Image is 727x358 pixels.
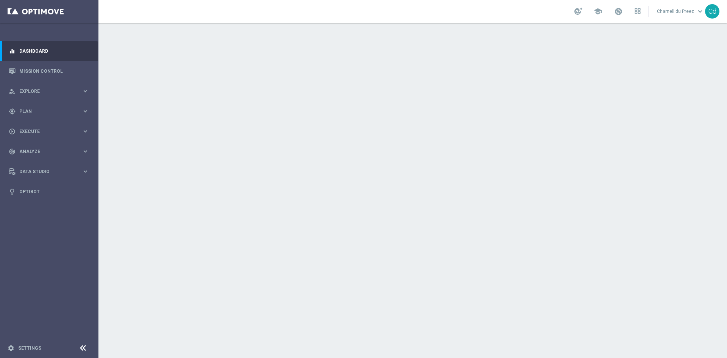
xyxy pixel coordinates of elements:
i: keyboard_arrow_right [82,168,89,175]
button: lightbulb Optibot [8,189,89,195]
i: person_search [9,88,16,95]
button: Mission Control [8,68,89,74]
a: Charnell du Preezkeyboard_arrow_down [656,6,705,17]
i: keyboard_arrow_right [82,128,89,135]
div: Dashboard [9,41,89,61]
button: Data Studio keyboard_arrow_right [8,169,89,175]
span: Explore [19,89,82,94]
i: settings [8,345,14,352]
div: Analyze [9,148,82,155]
i: lightbulb [9,188,16,195]
div: Execute [9,128,82,135]
button: track_changes Analyze keyboard_arrow_right [8,149,89,155]
i: keyboard_arrow_right [82,88,89,95]
div: Data Studio [9,168,82,175]
i: equalizer [9,48,16,55]
div: Plan [9,108,82,115]
span: Analyze [19,149,82,154]
span: school [594,7,602,16]
span: keyboard_arrow_down [696,7,704,16]
span: Plan [19,109,82,114]
button: gps_fixed Plan keyboard_arrow_right [8,108,89,114]
span: Data Studio [19,169,82,174]
button: person_search Explore keyboard_arrow_right [8,88,89,94]
a: Mission Control [19,61,89,81]
a: Settings [18,346,41,350]
i: gps_fixed [9,108,16,115]
div: Mission Control [9,61,89,81]
button: equalizer Dashboard [8,48,89,54]
a: Dashboard [19,41,89,61]
span: Execute [19,129,82,134]
div: Cd [705,4,719,19]
a: Optibot [19,181,89,202]
i: play_circle_outline [9,128,16,135]
button: play_circle_outline Execute keyboard_arrow_right [8,128,89,134]
i: keyboard_arrow_right [82,108,89,115]
div: Explore [9,88,82,95]
div: Optibot [9,181,89,202]
i: track_changes [9,148,16,155]
i: keyboard_arrow_right [82,148,89,155]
